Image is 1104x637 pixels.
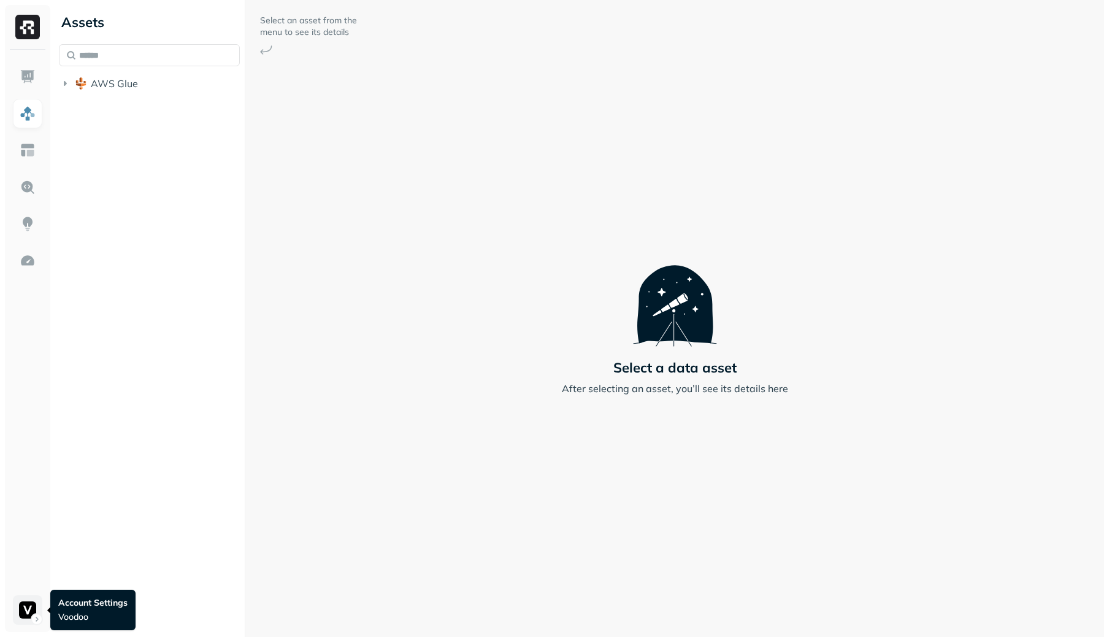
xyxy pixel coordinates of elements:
[562,381,788,396] p: After selecting an asset, you’ll see its details here
[20,69,36,85] img: Dashboard
[75,77,87,90] img: root
[91,77,138,90] span: AWS Glue
[15,15,40,39] img: Ryft
[58,597,128,609] p: Account Settings
[59,12,240,32] div: Assets
[260,45,272,55] img: Arrow
[633,241,717,347] img: Telescope
[20,216,36,232] img: Insights
[20,179,36,195] img: Query Explorer
[613,359,737,376] p: Select a data asset
[58,611,128,623] p: Voodoo
[260,15,358,38] p: Select an asset from the menu to see its details
[59,74,240,93] button: AWS Glue
[20,142,36,158] img: Asset Explorer
[20,106,36,122] img: Assets
[19,601,36,619] img: Voodoo
[20,253,36,269] img: Optimization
